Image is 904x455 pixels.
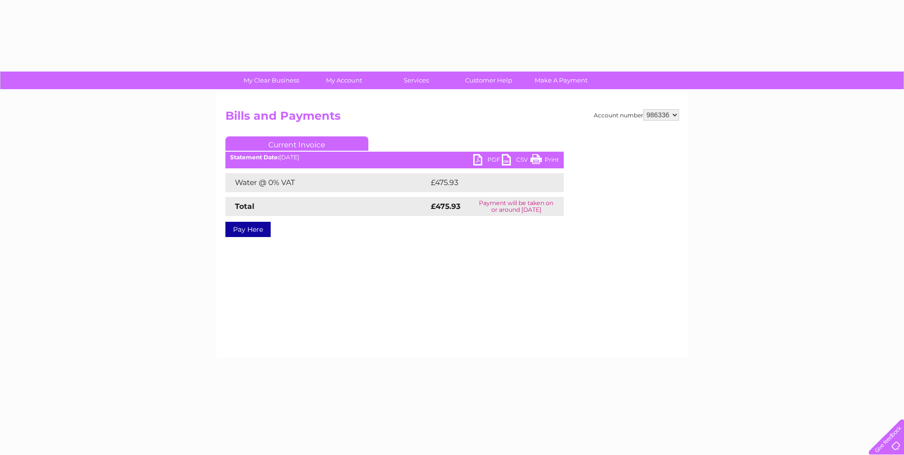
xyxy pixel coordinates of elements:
[230,154,279,161] b: Statement Date:
[225,109,679,127] h2: Bills and Payments
[522,72,600,89] a: Make A Payment
[225,136,368,151] a: Current Invoice
[449,72,528,89] a: Customer Help
[305,72,383,89] a: My Account
[428,173,547,192] td: £475.93
[225,222,271,237] a: Pay Here
[225,173,428,192] td: Water @ 0% VAT
[530,154,559,168] a: Print
[594,109,679,121] div: Account number
[469,197,563,216] td: Payment will be taken on or around [DATE]
[225,154,564,161] div: [DATE]
[377,72,456,89] a: Services
[232,72,311,89] a: My Clear Business
[502,154,530,168] a: CSV
[235,202,254,211] strong: Total
[431,202,460,211] strong: £475.93
[473,154,502,168] a: PDF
